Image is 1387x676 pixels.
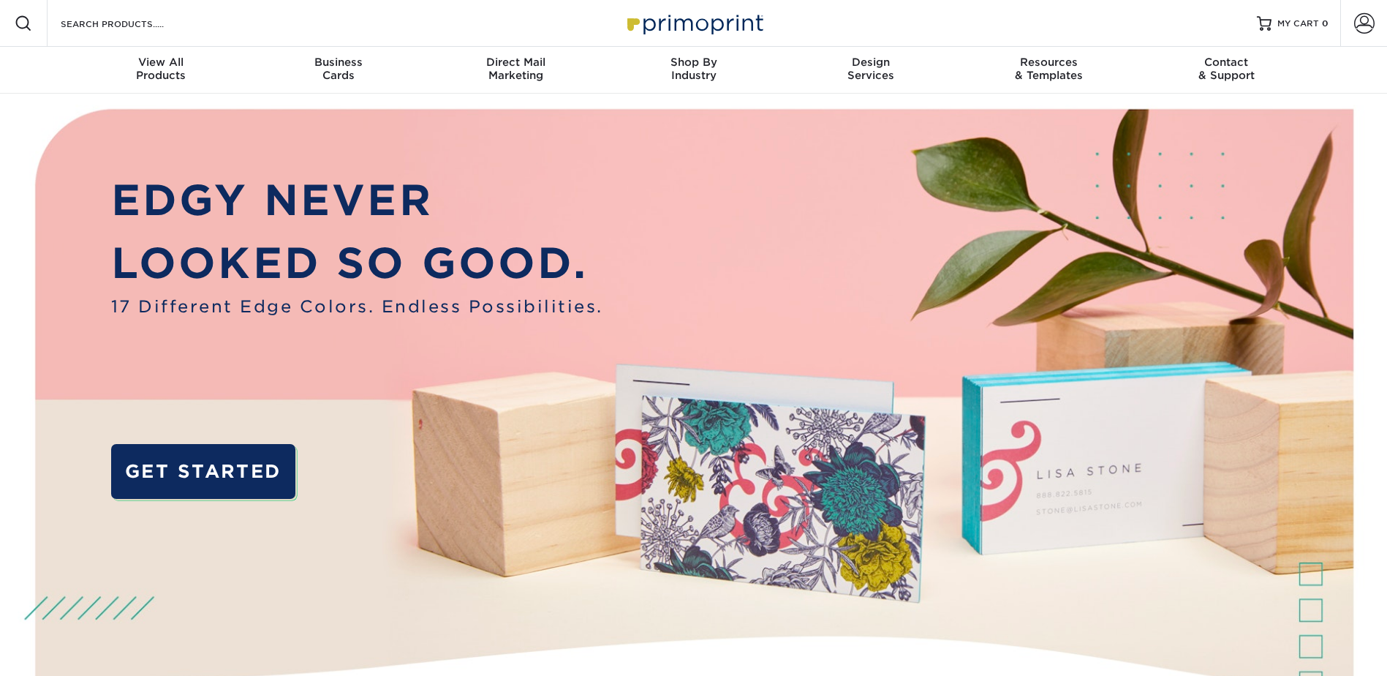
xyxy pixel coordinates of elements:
[72,47,250,94] a: View AllProducts
[427,56,605,82] div: Marketing
[960,56,1138,82] div: & Templates
[427,47,605,94] a: Direct MailMarketing
[72,56,250,82] div: Products
[111,169,603,231] p: EDGY NEVER
[72,56,250,69] span: View All
[111,444,295,499] a: GET STARTED
[782,47,960,94] a: DesignServices
[960,56,1138,69] span: Resources
[1277,18,1319,30] span: MY CART
[605,56,782,69] span: Shop By
[782,56,960,82] div: Services
[960,47,1138,94] a: Resources& Templates
[111,232,603,294] p: LOOKED SO GOOD.
[621,7,767,39] img: Primoprint
[427,56,605,69] span: Direct Mail
[111,294,603,319] span: 17 Different Edge Colors. Endless Possibilities.
[1138,56,1315,69] span: Contact
[59,15,202,32] input: SEARCH PRODUCTS.....
[1322,18,1329,29] span: 0
[1138,47,1315,94] a: Contact& Support
[249,56,427,82] div: Cards
[249,47,427,94] a: BusinessCards
[605,47,782,94] a: Shop ByIndustry
[605,56,782,82] div: Industry
[782,56,960,69] span: Design
[1138,56,1315,82] div: & Support
[249,56,427,69] span: Business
